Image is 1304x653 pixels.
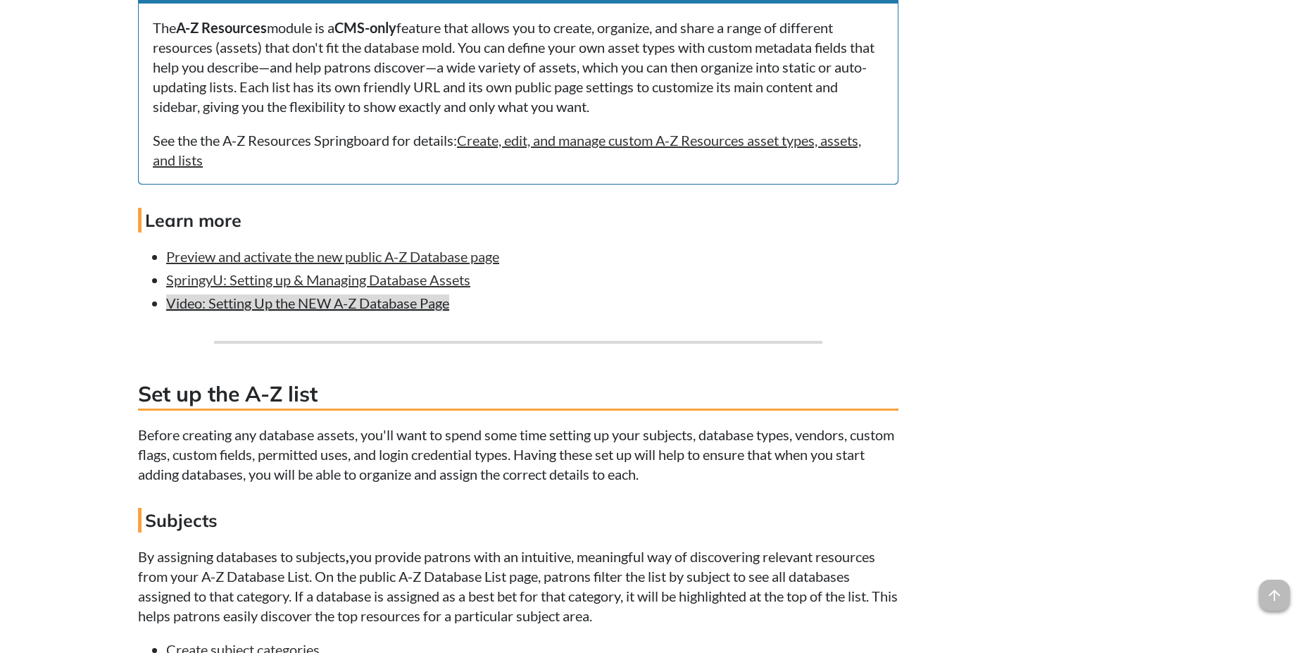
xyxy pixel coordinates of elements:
[346,548,349,565] strong: ,
[166,248,499,265] a: Preview and activate the new public A-Z Database page
[166,271,470,288] a: SpringyU: Setting up & Managing Database Assets
[153,132,861,168] a: Create, edit, and manage custom A-Z Resources asset types, assets, and lists
[176,19,267,36] strong: A-Z Resources
[138,425,898,484] p: Before creating any database assets, you'll want to spend some time setting up your subjects, dat...
[138,208,898,232] h4: Learn more
[138,547,898,626] p: By assigning databases to subjects you provide patrons with an intuitive, meaningful way of disco...
[153,18,884,116] p: The module is a feature that allows you to create, organize, and share a range of different resou...
[334,19,396,36] strong: CMS-only
[1259,581,1290,598] a: arrow_upward
[138,508,898,533] h4: Subjects
[1259,580,1290,611] span: arrow_upward
[153,130,884,170] p: See the the A-Z Resources Springboard for details:
[138,379,898,411] h3: Set up the A-Z list
[166,294,449,311] a: Video: Setting Up the NEW A-Z Database Page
